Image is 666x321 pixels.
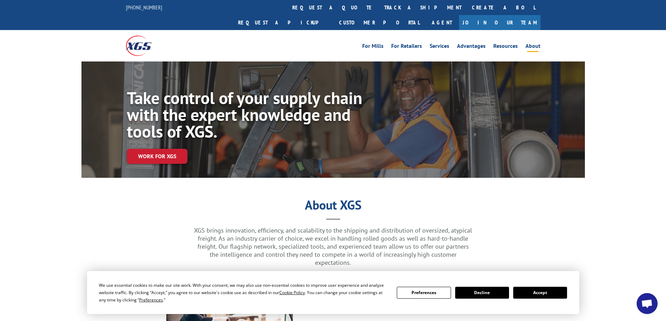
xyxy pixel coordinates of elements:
[425,15,459,30] a: Agent
[493,43,518,51] a: Resources
[397,287,451,299] button: Preferences
[459,15,540,30] a: Join Our Team
[513,287,567,299] button: Accept
[99,282,388,304] div: We use essential cookies to make our site work. With your consent, we may also use non-essential ...
[233,15,334,30] a: Request a pickup
[525,43,540,51] a: About
[457,43,486,51] a: Advantages
[127,89,364,143] h1: Take control of your supply chain with the expert knowledge and tools of XGS.
[362,43,384,51] a: For Mills
[334,15,425,30] a: Customer Portal
[193,226,473,267] p: XGS brings innovation, efficiency, and scalability to the shipping and distribution of oversized,...
[430,43,449,51] a: Services
[455,287,509,299] button: Decline
[126,4,162,11] a: [PHONE_NUMBER]
[127,149,187,164] a: Work for XGS
[87,271,579,314] div: Cookie Consent Prompt
[139,297,163,303] span: Preferences
[279,290,305,296] span: Cookie Policy
[81,200,585,213] h1: About XGS
[637,293,658,314] div: Open chat
[391,43,422,51] a: For Retailers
